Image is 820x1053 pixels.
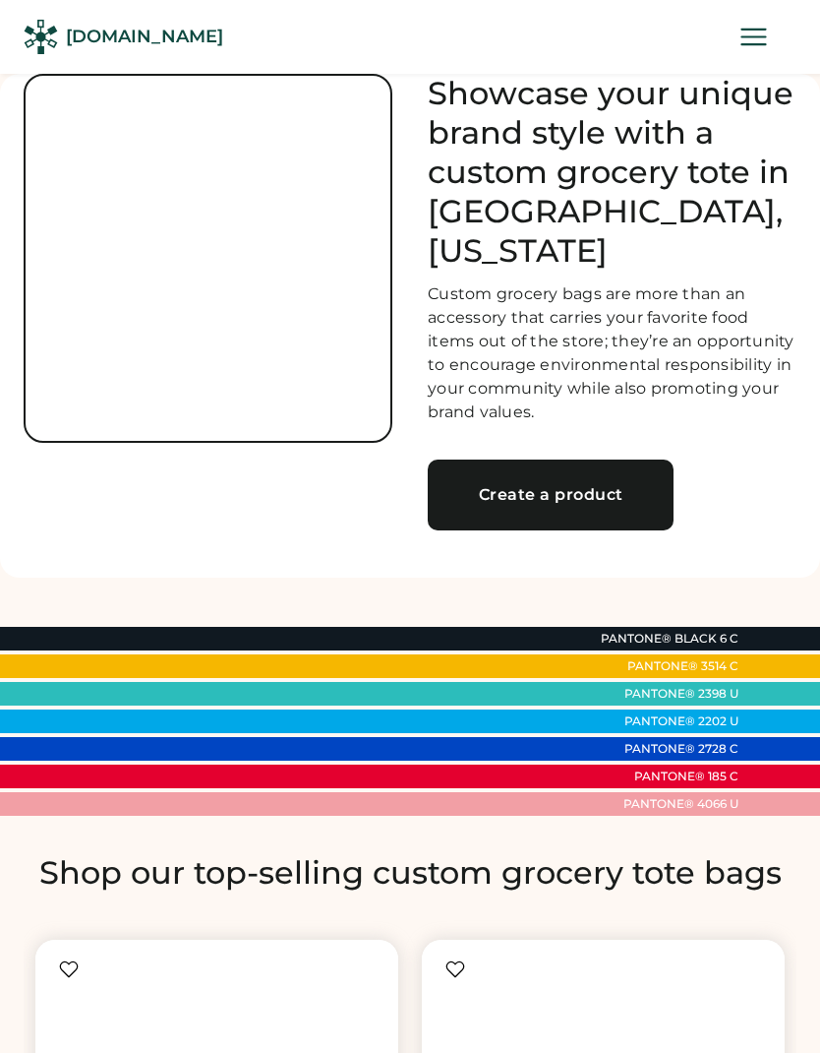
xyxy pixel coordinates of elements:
[428,460,674,530] a: Create a product
[24,853,796,893] h2: Shop our top-selling custom grocery tote bags
[24,20,58,54] img: Rendered Logo - Screens
[66,25,223,49] div: [DOMAIN_NAME]
[451,487,650,503] div: Create a product
[26,76,390,441] img: no
[428,74,796,271] h1: Showcase your unique brand style with a custom grocery tote in [GEOGRAPHIC_DATA], [US_STATE]
[428,282,796,424] div: Custom grocery bags are more than an accessory that carries your favorite food items out of the s...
